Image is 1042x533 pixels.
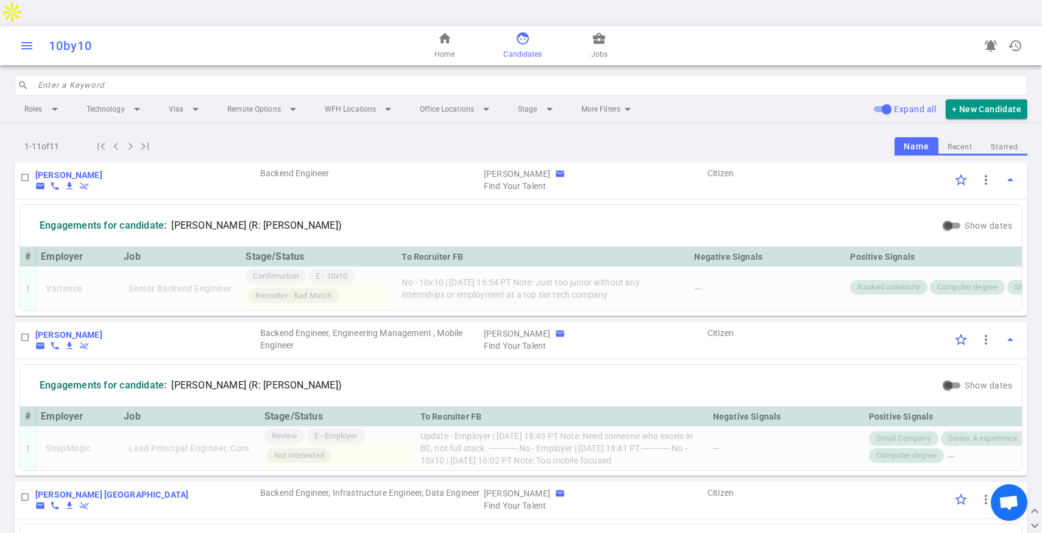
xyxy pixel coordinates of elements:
a: Go to Edit [35,329,102,341]
span: Ranked university [852,282,925,293]
div: 1 - 11 of 11 [15,137,94,156]
span: more_horiz [946,452,956,462]
td: Roles [259,162,483,193]
li: Remote Options [218,98,310,120]
span: [PERSON_NAME] (R: [PERSON_NAME]) [171,220,342,232]
div: Engagements for candidate: [40,220,166,232]
span: face [516,31,530,46]
td: Visa [706,322,930,352]
i: expand_less [1027,504,1042,518]
button: Copy Candidate phone [50,181,60,191]
span: Agency [484,180,705,192]
div: Click to Starred [948,487,974,512]
span: Agency [484,499,705,512]
button: Download resume [65,341,74,351]
button: Withdraw candidate [79,341,89,351]
div: Negative Signals [713,409,859,424]
span: Expand all [894,104,936,114]
li: More Filters [572,98,645,120]
td: Options [930,322,1027,352]
span: more_vert [979,173,993,187]
div: — [713,442,859,454]
button: Copy Candidate phone [50,501,60,510]
div: Click to Starred [948,167,974,193]
button: + New Candidate [946,99,1027,120]
td: Roles [259,482,483,512]
td: Update - Employer | [DATE] 18:43 PT Note: Need someone who excels in BE, not full stack. --------... [416,426,708,470]
div: Recruiter [484,168,550,180]
button: Open history [1003,34,1027,58]
span: email [555,169,565,179]
button: Copy Candidate email [35,501,45,510]
span: arrow_drop_up [1003,332,1018,347]
th: Employer [36,247,119,266]
div: Recruiter [484,327,550,340]
li: Technology [77,98,154,120]
th: # [20,247,36,266]
th: # [20,407,36,426]
b: [PERSON_NAME] [35,330,102,340]
button: Copy Candidate phone [50,341,60,351]
button: Name [895,137,938,156]
span: email [35,341,45,351]
th: Stage/Status [241,247,397,266]
span: E - 10x10 [311,271,352,282]
span: Small Company [871,433,936,445]
li: Office Locations [410,98,503,120]
button: Recent [938,139,982,156]
div: — [694,282,840,295]
span: Review [267,431,302,442]
button: Download resume [65,501,74,510]
td: Visa [706,482,930,512]
td: 1 [20,426,36,470]
button: Copy Recruiter email [555,329,565,338]
span: Home [434,48,455,60]
td: No - 10x10 | [DATE] 16:54 PT Note: Just too junior without any internships or employment at a top... [397,266,689,310]
a: Candidates [503,31,542,60]
div: To Recruiter FB [420,409,703,424]
span: history [1008,38,1023,53]
b: [PERSON_NAME] [GEOGRAPHIC_DATA] [35,490,188,499]
span: email [35,501,45,510]
b: [PERSON_NAME] [35,170,102,180]
li: Roles [15,98,72,120]
span: remove_done [79,501,89,510]
button: Withdraw candidate [79,501,89,510]
i: file_download [65,181,74,191]
div: To Recruiter FB [402,249,684,264]
span: [PERSON_NAME] (R: [PERSON_NAME]) [171,379,342,392]
span: remove_done [79,341,89,351]
span: more_vert [979,332,993,347]
span: phone [50,181,60,191]
span: phone [50,341,60,351]
a: Go to Edit [35,488,188,501]
a: Home [434,31,455,60]
button: Open menu [15,34,39,58]
span: remove_done [79,181,89,191]
span: Computer degree [932,282,1002,293]
span: more_vert [979,492,993,507]
button: Copy Recruiter email [555,488,565,498]
span: arrow_drop_up [1003,173,1018,187]
th: Job [119,247,241,266]
div: Negative Signals [694,249,840,264]
span: notifications_active [984,38,998,53]
span: Show dates [965,381,1012,390]
div: Click to Starred [948,327,974,352]
span: E - Employer [310,431,363,442]
span: menu [19,38,34,53]
td: Roles [259,322,483,352]
button: Copy Candidate email [35,181,45,191]
span: business_center [592,31,606,46]
a: Jobs [591,31,608,60]
a: Go to Edit [35,169,102,181]
span: Computer degree [871,450,941,462]
span: phone [50,501,60,510]
span: Jobs [591,48,608,60]
th: Job [119,407,260,426]
span: email [555,329,565,338]
div: Open chat [991,484,1027,521]
button: Starred [982,139,1027,156]
td: Visa [706,162,930,193]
